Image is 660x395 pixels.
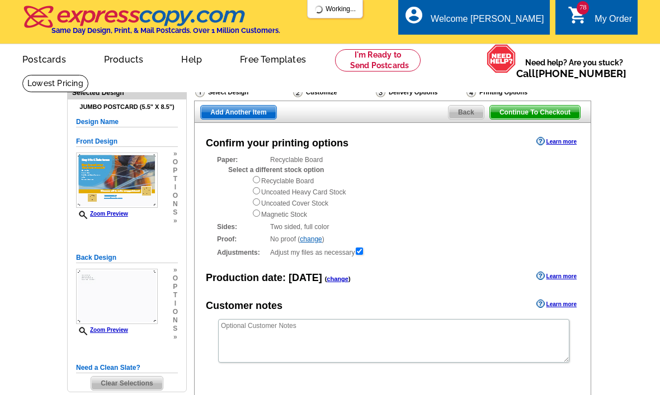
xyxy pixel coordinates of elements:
span: i [173,183,178,192]
img: help [487,44,516,73]
span: o [173,158,178,166]
div: Customer notes [206,298,282,313]
h5: Back Design [76,253,178,263]
a: Products [86,45,162,72]
strong: Proof: [217,234,267,244]
h5: Need a Clean Slate? [76,363,178,373]
img: small-thumb.jpg [76,153,158,208]
div: Recyclable Board Uncoated Heavy Card Stock Uncoated Cover Stock Magnetic Stock [252,175,568,220]
div: Select Design [194,87,292,101]
div: No proof ( ) [217,234,568,244]
span: o [173,192,178,200]
a: change [300,235,322,243]
span: ( ) [325,275,351,282]
div: My Order [595,14,632,30]
img: loading... [314,5,323,14]
a: Same Day Design, Print, & Mail Postcards. Over 1 Million Customers. [22,13,280,35]
a: Learn more [536,272,577,280]
span: p [173,283,178,291]
span: n [173,316,178,325]
a: Back [448,105,484,120]
span: » [173,217,178,225]
span: s [173,208,178,217]
strong: Paper: [217,155,267,165]
span: i [173,299,178,308]
span: Call [516,68,626,79]
div: Selected Design [68,87,186,98]
i: account_circle [404,5,424,25]
div: Confirm your printing options [206,136,348,151]
h4: Jumbo Postcard (5.5" x 8.5") [76,103,178,111]
span: o [173,274,178,283]
a: 78 shopping_cart My Order [568,12,632,26]
div: Customize [292,87,375,101]
a: Free Templates [222,45,324,72]
a: Learn more [536,299,577,308]
div: Two sided, full color [217,222,568,232]
span: t [173,175,178,183]
span: Clear Selections [91,377,162,390]
span: Continue To Checkout [490,106,580,119]
span: » [173,333,178,341]
span: 78 [577,1,589,15]
img: Printing Options & Summary [466,87,476,97]
a: Zoom Preview [76,211,128,217]
i: shopping_cart [568,5,588,25]
span: p [173,166,178,175]
a: Zoom Preview [76,327,128,333]
div: Delivery Options [375,87,465,101]
span: Add Another Item [201,106,276,119]
h5: Design Name [76,117,178,127]
img: Delivery Options [376,87,385,97]
strong: Adjustments: [217,248,267,258]
span: » [173,266,178,274]
a: change [327,275,348,282]
a: [PHONE_NUMBER] [535,68,626,79]
a: Help [163,45,220,72]
strong: Select a different stock option [228,166,324,174]
a: Learn more [536,137,577,146]
h4: Same Day Design, Print, & Mail Postcards. Over 1 Million Customers. [51,26,280,35]
span: o [173,308,178,316]
img: small-thumb.jpg [76,269,158,324]
span: n [173,200,178,208]
div: Printing Options [465,87,527,98]
span: » [173,150,178,158]
div: Adjust my files as necessary [217,246,568,258]
div: Welcome [PERSON_NAME] [431,14,544,30]
div: Recyclable Board [217,155,568,220]
span: Back [449,106,484,119]
a: Add Another Item [200,105,276,120]
span: Need help? Are you stuck? [516,57,632,79]
h5: Front Design [76,136,178,147]
span: t [173,291,178,299]
div: Production date: [206,270,351,285]
img: Customize [293,87,303,97]
span: s [173,325,178,333]
strong: Sides: [217,222,267,232]
span: [DATE] [289,272,322,283]
a: Postcards [4,45,84,72]
img: Select Design [195,87,205,97]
